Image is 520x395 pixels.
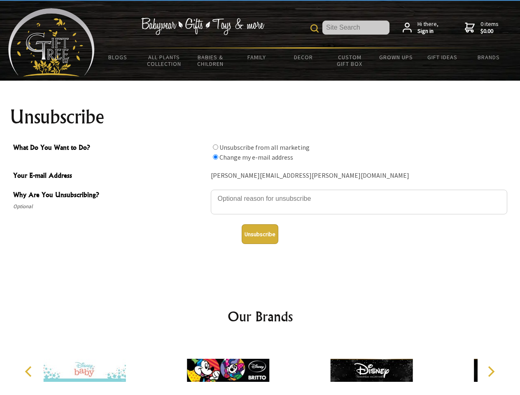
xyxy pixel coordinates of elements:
h1: Unsubscribe [10,107,511,127]
span: Hi there, [417,21,438,35]
img: Babyware - Gifts - Toys and more... [8,8,95,77]
a: Grown Ups [373,49,419,66]
img: product search [310,24,319,33]
textarea: Why Are You Unsubscribing? [211,190,507,214]
input: What Do You Want to Do? [213,154,218,160]
div: [PERSON_NAME][EMAIL_ADDRESS][PERSON_NAME][DOMAIN_NAME] [211,170,507,182]
button: Previous [21,362,39,381]
a: Family [234,49,280,66]
a: All Plants Collection [141,49,188,72]
a: Custom Gift Box [326,49,373,72]
a: Gift Ideas [419,49,466,66]
strong: Sign in [417,28,438,35]
input: Site Search [322,21,389,35]
img: Babywear - Gifts - Toys & more [141,18,264,35]
a: Brands [466,49,512,66]
span: Optional [13,202,207,211]
span: Your E-mail Address [13,170,207,182]
label: Unsubscribe from all marketing [219,143,310,151]
button: Next [482,362,500,381]
span: 0 items [480,20,499,35]
input: What Do You Want to Do? [213,144,218,150]
strong: $0.00 [480,28,499,35]
h2: Our Brands [16,307,504,326]
button: Unsubscribe [242,224,278,244]
a: BLOGS [95,49,141,66]
a: Babies & Children [187,49,234,72]
span: Why Are You Unsubscribing? [13,190,207,202]
a: 0 items$0.00 [465,21,499,35]
span: What Do You Want to Do? [13,142,207,154]
label: Change my e-mail address [219,153,293,161]
a: Hi there,Sign in [403,21,438,35]
a: Decor [280,49,326,66]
